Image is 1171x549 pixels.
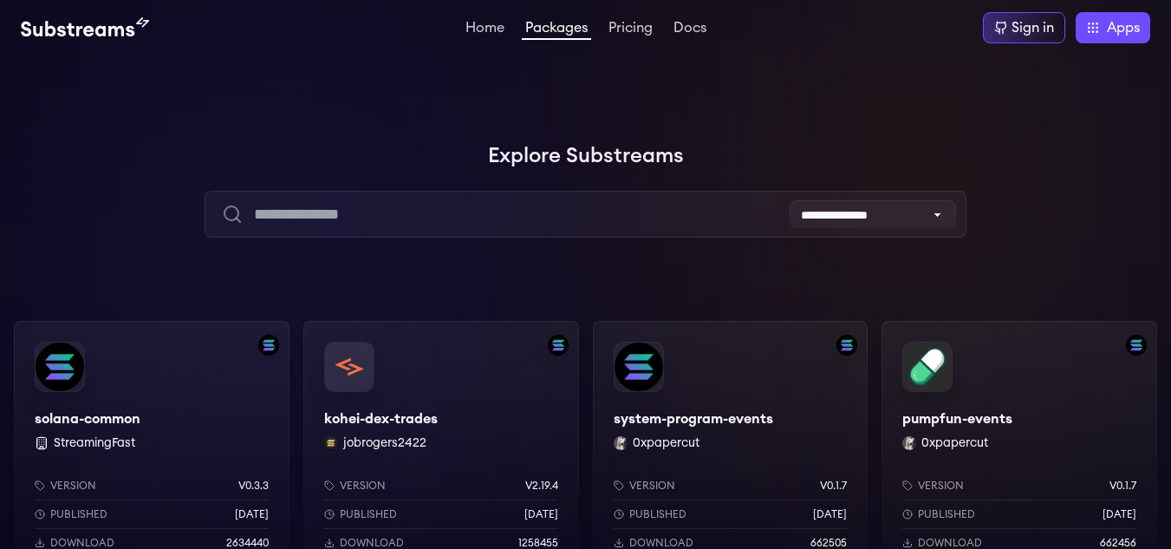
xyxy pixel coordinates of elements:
[1126,335,1147,356] img: Filter by solana network
[548,335,569,356] img: Filter by solana network
[14,139,1157,173] h1: Explore Substreams
[605,21,656,38] a: Pricing
[258,335,279,356] img: Filter by solana network
[670,21,710,38] a: Docs
[918,479,964,493] p: Version
[525,479,558,493] p: v2.19.4
[21,17,149,38] img: Substream's logo
[629,507,686,521] p: Published
[522,21,591,40] a: Packages
[340,479,386,493] p: Version
[50,479,96,493] p: Version
[1012,17,1054,38] div: Sign in
[343,435,426,452] button: jobrogers2422
[50,507,107,521] p: Published
[1109,479,1136,493] p: v0.1.7
[235,507,269,521] p: [DATE]
[921,435,988,452] button: 0xpapercut
[813,507,847,521] p: [DATE]
[633,435,699,452] button: 0xpapercut
[1103,507,1136,521] p: [DATE]
[238,479,269,493] p: v0.3.3
[629,479,675,493] p: Version
[836,335,857,356] img: Filter by solana network
[462,21,508,38] a: Home
[524,507,558,521] p: [DATE]
[340,507,397,521] p: Published
[820,479,847,493] p: v0.1.7
[918,507,975,521] p: Published
[1107,17,1140,38] span: Apps
[54,435,135,452] button: StreamingFast
[983,12,1065,43] a: Sign in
